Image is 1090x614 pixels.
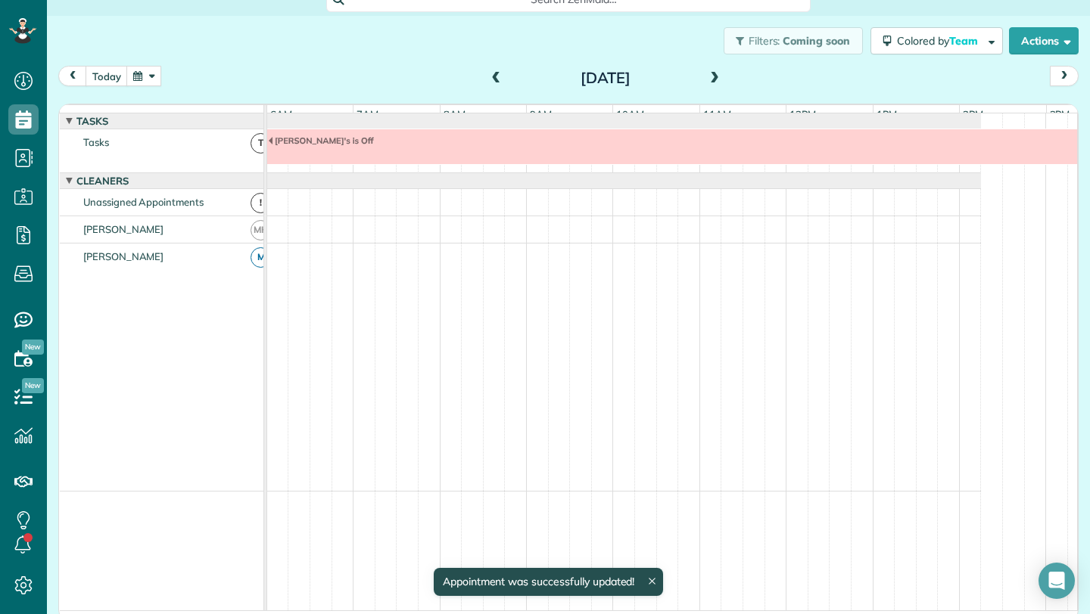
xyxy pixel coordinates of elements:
[1039,563,1075,599] div: Open Intercom Messenger
[527,108,555,120] span: 9am
[700,108,734,120] span: 11am
[949,34,980,48] span: Team
[353,108,381,120] span: 7am
[267,108,295,120] span: 6am
[80,136,112,148] span: Tasks
[22,378,44,393] span: New
[86,66,128,86] button: today
[80,223,167,235] span: [PERSON_NAME]
[251,220,271,240] span: MH
[1009,27,1079,54] button: Actions
[434,568,664,596] div: Appointment was successfully updated!
[870,27,1003,54] button: Colored byTeam
[73,175,132,187] span: Cleaners
[58,66,87,86] button: prev
[613,108,647,120] span: 10am
[897,34,983,48] span: Colored by
[874,108,900,120] span: 1pm
[1050,66,1079,86] button: next
[786,108,819,120] span: 12pm
[80,196,207,208] span: Unassigned Appointments
[251,247,271,268] span: M
[1047,108,1073,120] span: 3pm
[511,70,700,86] h2: [DATE]
[73,115,111,127] span: Tasks
[22,340,44,355] span: New
[251,193,271,213] span: !
[783,34,851,48] span: Coming soon
[441,108,469,120] span: 8am
[251,133,271,153] span: T
[80,250,167,262] span: [PERSON_NAME]
[749,34,780,48] span: Filters:
[960,108,986,120] span: 2pm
